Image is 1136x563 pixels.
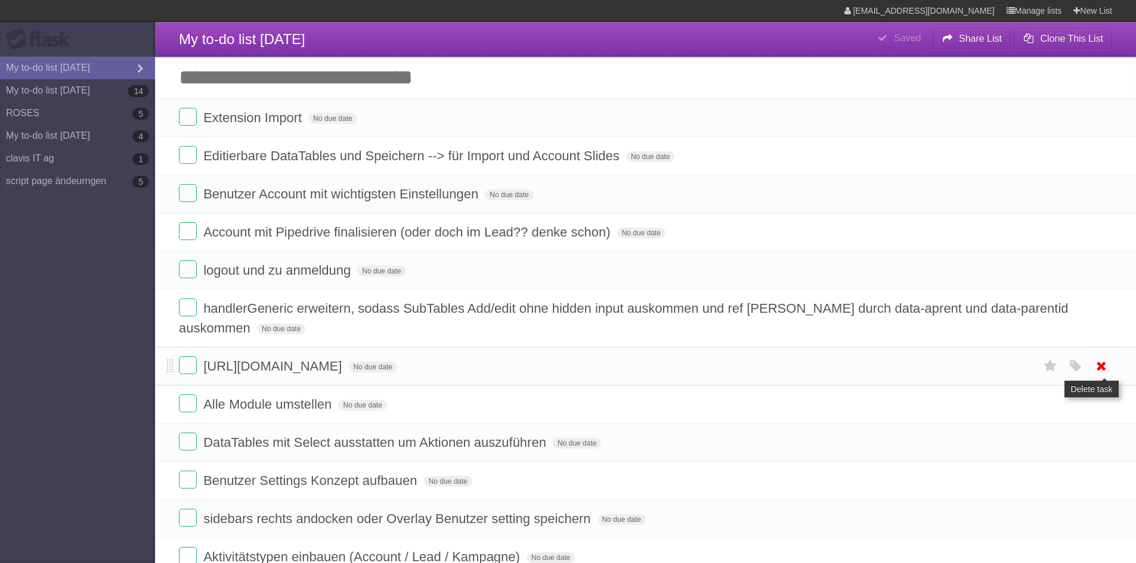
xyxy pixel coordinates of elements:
b: Saved [894,33,921,43]
b: Share List [959,33,1002,43]
div: Flask [6,29,78,51]
button: Clone This List [1014,28,1112,49]
span: logout und zu anmeldung [203,263,354,278]
b: 14 [128,85,149,97]
span: No due date [598,514,646,525]
span: Account mit Pipedrive finalisieren (oder doch im Lead?? denke schon) [203,225,613,239]
span: No due date [308,113,357,124]
span: [URL][DOMAIN_NAME] [203,359,345,374]
b: 1 [132,153,149,165]
span: My to-do list [DATE] [179,31,305,47]
span: Editierbare DataTables und Speichern --> für Import und Account Slides [203,148,623,163]
b: 4 [132,130,149,142]
span: No due date [485,189,533,200]
span: handlerGeneric erweitern, sodass SubTables Add/edit ohne hidden input auskommen und ref [PERSON_N... [179,301,1069,335]
span: Benutzer Settings Konzept aufbauen [203,473,420,488]
span: No due date [424,476,472,487]
label: Star task [1039,356,1062,376]
label: Done [179,356,197,374]
span: No due date [553,438,601,449]
span: sidebars rechts andocken oder Overlay Benutzer setting speichern [203,511,593,526]
span: Alle Module umstellen [203,397,335,412]
label: Done [179,509,197,527]
b: 5 [132,176,149,188]
label: Done [179,471,197,489]
span: No due date [257,324,305,334]
span: No due date [527,552,575,563]
span: DataTables mit Select ausstatten um Aktionen auszuführen [203,435,549,450]
span: Extension Import [203,110,305,125]
span: No due date [349,362,397,372]
span: No due date [357,266,406,276]
label: Done [179,146,197,164]
span: Benutzer Account mit wichtigsten Einstellungen [203,186,481,201]
label: Done [179,222,197,240]
label: Done [179,298,197,316]
span: No due date [617,228,665,238]
b: 5 [132,108,149,120]
label: Done [179,394,197,412]
b: Clone This List [1040,33,1103,43]
button: Share List [933,28,1011,49]
label: Done [179,184,197,202]
label: Done [179,108,197,126]
span: No due date [338,400,386,410]
span: No due date [626,151,674,162]
label: Done [179,433,197,450]
label: Done [179,260,197,278]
